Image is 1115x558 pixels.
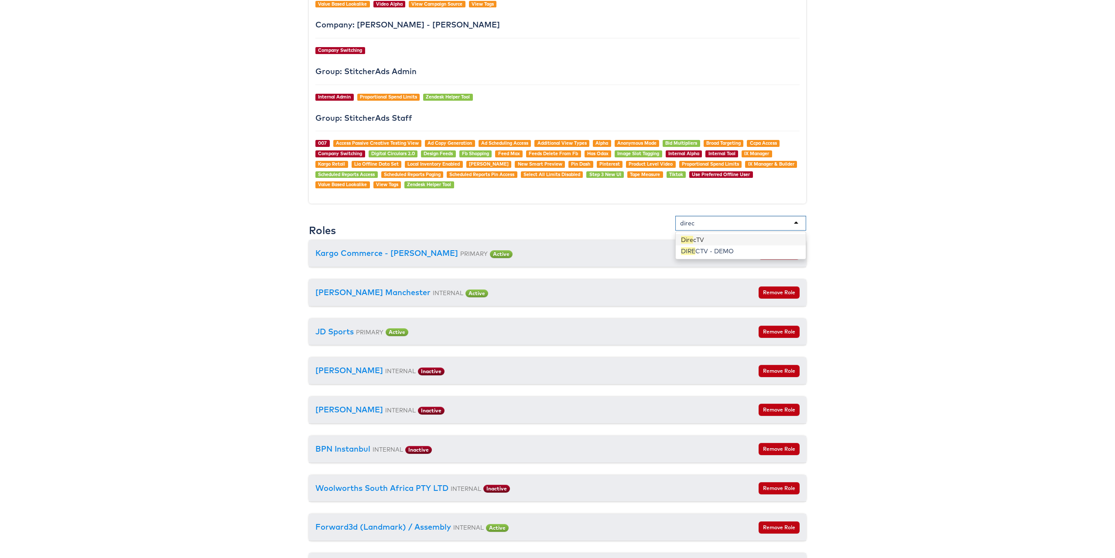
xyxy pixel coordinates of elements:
[315,327,354,337] a: JD Sports
[587,150,609,157] a: Has Odax
[407,161,460,167] a: Local Inventory Enabled
[708,150,735,157] a: Internal Tool
[385,406,416,414] small: INTERNAL
[315,483,448,493] a: Woolworths South Africa PTY LTD
[449,171,514,177] a: Scheduled Reports Pin Access
[318,140,327,146] a: 007
[676,245,806,257] div: CTV - DEMO
[523,171,580,177] a: Select All Limits Disabled
[453,524,484,531] small: INTERNAL
[759,521,800,534] button: Remove Role
[318,161,345,167] a: Kargo Retail
[486,524,509,532] span: Active
[371,150,415,157] a: Digital Circulars 2.0
[750,140,777,146] a: Ccpa Access
[589,171,621,177] a: Step 3 New UI
[529,150,578,157] a: Feeds Delete From Fb
[318,1,367,7] a: Value Based Lookalike
[384,171,441,177] a: Scheduled Reports Paging
[315,20,800,29] h4: Company: [PERSON_NAME] - [PERSON_NAME]
[360,94,417,100] a: Proportional Spend Limits
[472,1,494,7] a: View Tags
[490,250,513,258] span: Active
[318,150,362,157] a: Company Switching
[418,407,445,415] span: Inactive
[599,161,620,167] a: Pinterest
[481,140,528,146] a: Ad Scheduling Access
[617,150,659,157] a: Image Slot Tagging
[315,405,383,415] a: [PERSON_NAME]
[669,171,683,177] a: Tiktok
[668,150,699,157] a: Internal Alpha
[315,248,458,258] a: Kargo Commerce - [PERSON_NAME]
[418,367,445,375] span: Inactive
[617,140,657,146] a: Anonymous Mode
[315,365,383,375] a: [PERSON_NAME]
[759,326,800,338] button: Remove Role
[426,94,470,100] a: Zendesk Helper Tool
[318,94,351,100] a: Internal Admin
[411,1,462,7] a: View Campaign Source
[692,171,750,177] a: Use Preferred Offline User
[315,114,800,122] h4: Group: StitcherAds Staff
[407,181,451,187] a: Zendesk Helper Tool
[356,328,383,336] small: PRIMARY
[759,482,800,494] button: Remove Role
[759,443,800,455] button: Remove Role
[681,236,693,244] span: Dire
[318,171,375,177] a: Scheduled Reports Access
[315,522,451,532] a: Forward3d (Landmark) / Assembly
[629,161,673,167] a: Product Level Video
[460,250,488,257] small: PRIMARY
[682,161,739,167] a: Proportional Spend Limits
[376,181,398,187] a: View Tags
[315,287,431,297] a: [PERSON_NAME] Manchester
[386,328,408,336] span: Active
[354,161,399,167] a: Lia Offline Data Set
[405,446,432,454] span: Inactive
[676,234,806,245] div: cTV
[373,446,403,453] small: INTERNAL
[759,404,800,416] button: Remove Role
[537,140,587,146] a: Additional View Types
[465,289,488,297] span: Active
[498,150,520,157] a: Feed Max
[336,140,419,146] a: Access Passive Creative Testing View
[376,1,403,7] a: Video Alpha
[315,444,370,454] a: BPN Instanbul
[665,140,697,146] a: Bid Multipliers
[451,485,481,492] small: INTERNAL
[759,286,800,299] button: Remove Role
[595,140,608,146] a: Alpha
[428,140,472,146] a: Ad Copy Generation
[748,161,794,167] a: IX Manager & Builder
[433,289,463,296] small: INTERNAL
[681,247,695,255] span: DIRE
[309,225,336,236] h3: Roles
[315,67,800,76] h4: Group: StitcherAds Admin
[759,365,800,377] button: Remove Role
[518,161,562,167] a: New Smart Preview
[318,181,367,187] a: Value Based Lookalike
[462,150,489,157] a: Fb Shopping
[706,140,741,146] a: Broad Targeting
[385,367,416,374] small: INTERNAL
[424,150,453,157] a: Design Feeds
[318,47,362,53] a: Company Switching
[744,150,769,157] a: IX Manager
[680,219,696,228] input: Add user to company...
[571,161,590,167] a: Pin Dash
[469,161,509,167] a: [PERSON_NAME]
[630,171,660,177] a: Tape Measure
[483,485,510,493] span: Inactive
